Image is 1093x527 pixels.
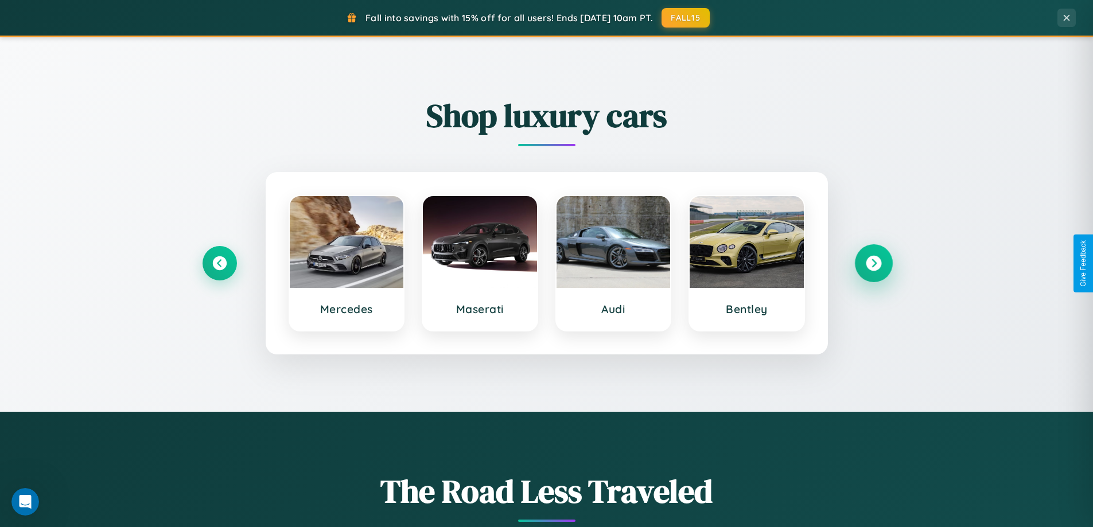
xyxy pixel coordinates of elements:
[203,93,891,138] h2: Shop luxury cars
[434,302,526,316] h3: Maserati
[301,302,392,316] h3: Mercedes
[568,302,659,316] h3: Audi
[701,302,792,316] h3: Bentley
[662,8,710,28] button: FALL15
[11,488,39,516] iframe: Intercom live chat
[1079,240,1087,287] div: Give Feedback
[203,469,891,513] h1: The Road Less Traveled
[365,12,653,24] span: Fall into savings with 15% off for all users! Ends [DATE] 10am PT.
